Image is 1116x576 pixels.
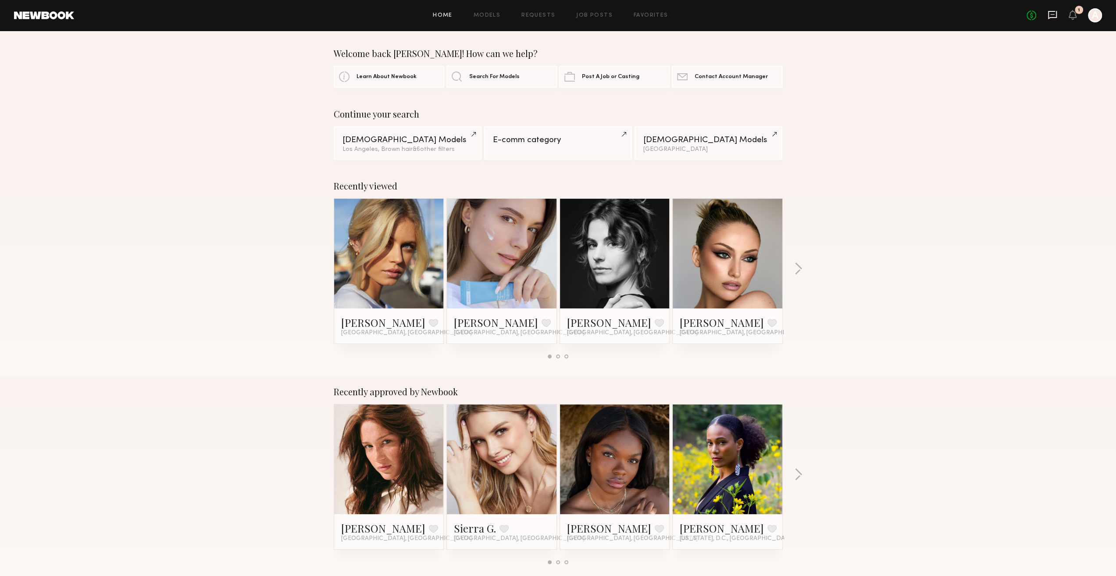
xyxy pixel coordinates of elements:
div: Continue your search [334,109,783,119]
div: Los Angeles, Brown hair [342,147,473,153]
a: E-comm category [484,126,632,160]
a: Home [433,13,453,18]
a: Learn About Newbook [334,66,444,88]
a: [DEMOGRAPHIC_DATA] ModelsLos Angeles, Brown hair&6other filters [334,126,481,160]
a: [PERSON_NAME] [341,521,425,535]
span: Search For Models [469,74,520,80]
div: Welcome back [PERSON_NAME]! How can we help? [334,48,783,59]
div: [DEMOGRAPHIC_DATA] Models [342,136,473,144]
a: [PERSON_NAME] [680,521,764,535]
div: 1 [1078,8,1080,13]
span: [GEOGRAPHIC_DATA], [GEOGRAPHIC_DATA] [454,329,585,336]
span: [US_STATE], D.C., [GEOGRAPHIC_DATA] [680,535,794,542]
div: [DEMOGRAPHIC_DATA] Models [643,136,774,144]
a: Search For Models [446,66,557,88]
span: [GEOGRAPHIC_DATA], [GEOGRAPHIC_DATA] [680,329,810,336]
a: Contact Account Manager [672,66,782,88]
span: Learn About Newbook [357,74,417,80]
div: [GEOGRAPHIC_DATA] [643,147,774,153]
a: [PERSON_NAME] [567,521,651,535]
span: [GEOGRAPHIC_DATA], [GEOGRAPHIC_DATA] [454,535,585,542]
a: A [1088,8,1102,22]
span: Contact Account Manager [695,74,768,80]
a: [DEMOGRAPHIC_DATA] Models[GEOGRAPHIC_DATA] [635,126,782,160]
a: [PERSON_NAME] [341,315,425,329]
div: Recently approved by Newbook [334,386,783,397]
a: Favorites [634,13,668,18]
span: [GEOGRAPHIC_DATA], [GEOGRAPHIC_DATA] [567,535,698,542]
div: Recently viewed [334,181,783,191]
span: [GEOGRAPHIC_DATA], [GEOGRAPHIC_DATA] [341,535,472,542]
span: & 6 other filter s [413,147,455,152]
a: [PERSON_NAME] [454,315,538,329]
div: E-comm category [493,136,623,144]
a: Requests [521,13,555,18]
span: [GEOGRAPHIC_DATA], [GEOGRAPHIC_DATA] [567,329,698,336]
a: [PERSON_NAME] [567,315,651,329]
a: Job Posts [576,13,613,18]
a: [PERSON_NAME] [680,315,764,329]
span: [GEOGRAPHIC_DATA], [GEOGRAPHIC_DATA] [341,329,472,336]
a: Post A Job or Casting [559,66,670,88]
a: Models [474,13,500,18]
span: Post A Job or Casting [582,74,639,80]
a: Sierra G. [454,521,496,535]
